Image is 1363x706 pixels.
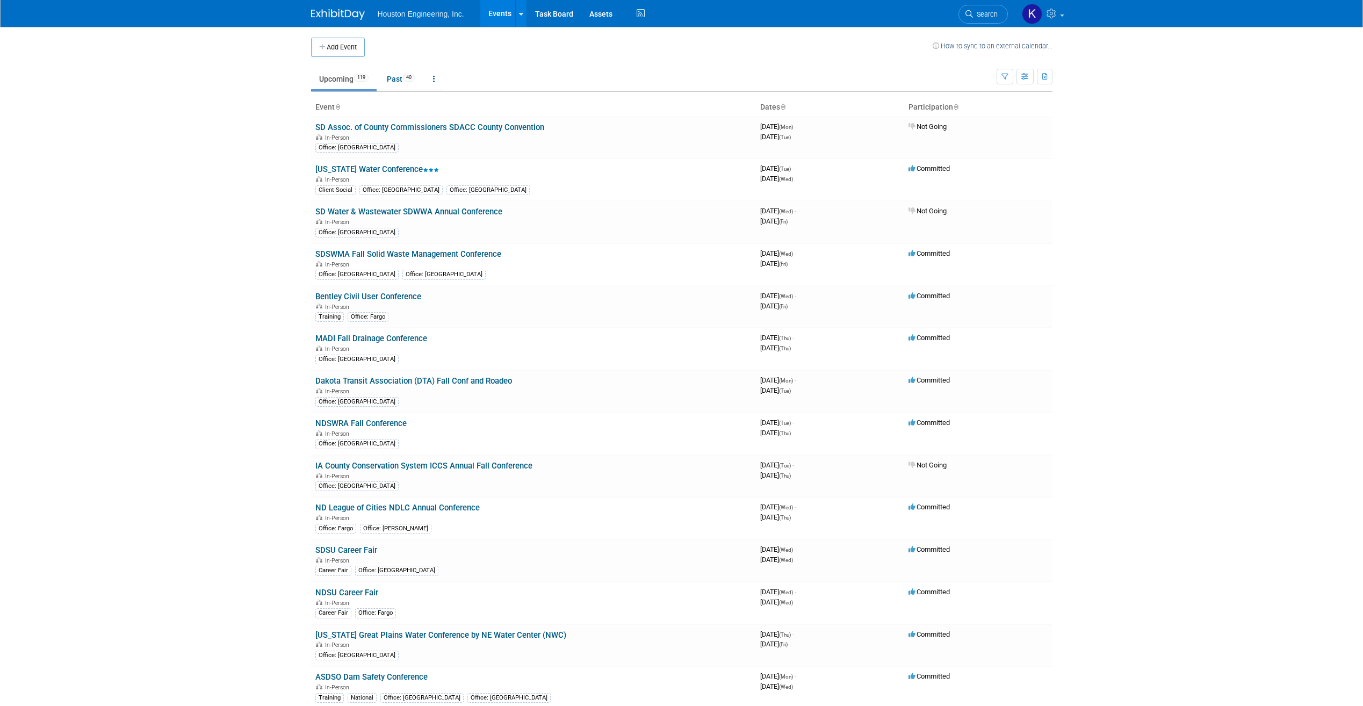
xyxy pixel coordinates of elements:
button: Add Event [311,38,365,57]
span: (Fri) [779,642,788,647]
span: [DATE] [760,419,794,427]
div: Office: [PERSON_NAME] [360,524,431,534]
span: (Thu) [779,430,791,436]
span: In-Person [325,642,352,649]
th: Dates [756,98,904,117]
span: In-Person [325,388,352,395]
span: [DATE] [760,217,788,225]
span: [DATE] [760,334,794,342]
span: [DATE] [760,207,796,215]
span: - [795,249,796,257]
span: (Wed) [779,600,793,606]
a: Sort by Start Date [780,103,785,111]
span: In-Person [325,219,352,226]
span: In-Person [325,345,352,352]
div: Office: [GEOGRAPHIC_DATA] [315,651,399,660]
span: (Mon) [779,674,793,680]
span: [DATE] [760,376,796,384]
span: - [795,545,796,553]
span: (Wed) [779,557,793,563]
span: In-Person [325,600,352,607]
span: Houston Engineering, Inc. [378,10,464,18]
div: Office: [GEOGRAPHIC_DATA] [315,270,399,279]
a: ASDSO Dam Safety Conference [315,672,428,682]
span: [DATE] [760,260,788,268]
span: [DATE] [760,133,791,141]
span: Committed [908,334,950,342]
a: Past40 [379,69,423,89]
span: Committed [908,249,950,257]
span: (Wed) [779,684,793,690]
div: Office: [GEOGRAPHIC_DATA] [315,439,399,449]
span: - [795,376,796,384]
span: In-Person [325,473,352,480]
span: [DATE] [760,588,796,596]
div: Office: Fargo [355,608,396,618]
a: Sort by Participation Type [953,103,958,111]
span: In-Person [325,557,352,564]
div: Office: [GEOGRAPHIC_DATA] [315,355,399,364]
span: - [792,164,794,172]
div: National [348,693,377,703]
img: In-Person Event [316,176,322,182]
span: (Thu) [779,335,791,341]
span: (Wed) [779,176,793,182]
span: (Mon) [779,378,793,384]
span: 40 [403,74,415,82]
span: 119 [354,74,369,82]
span: - [795,292,796,300]
span: In-Person [325,430,352,437]
img: Kendra Jensen [1022,4,1042,24]
span: (Fri) [779,261,788,267]
div: Office: [GEOGRAPHIC_DATA] [446,185,530,195]
div: Office: [GEOGRAPHIC_DATA] [380,693,464,703]
div: Office: [GEOGRAPHIC_DATA] [315,481,399,491]
span: [DATE] [760,461,794,469]
img: In-Person Event [316,515,322,520]
span: [DATE] [760,545,796,553]
span: [DATE] [760,598,793,606]
span: - [792,419,794,427]
span: [DATE] [760,682,793,690]
div: Office: [GEOGRAPHIC_DATA] [355,566,438,575]
div: Career Fair [315,566,351,575]
span: - [792,461,794,469]
span: In-Person [325,515,352,522]
span: - [795,588,796,596]
span: - [795,672,796,680]
div: Office: [GEOGRAPHIC_DATA] [402,270,486,279]
span: [DATE] [760,175,793,183]
a: Upcoming119 [311,69,377,89]
span: Committed [908,588,950,596]
img: In-Person Event [316,345,322,351]
a: IA County Conservation System ICCS Annual Fall Conference [315,461,532,471]
span: [DATE] [760,123,796,131]
div: Office: Fargo [315,524,356,534]
span: In-Person [325,684,352,691]
a: Dakota Transit Association (DTA) Fall Conf and Roadeo [315,376,512,386]
span: (Wed) [779,208,793,214]
span: [DATE] [760,386,791,394]
span: (Tue) [779,463,791,469]
span: (Wed) [779,251,793,257]
div: Office: [GEOGRAPHIC_DATA] [315,228,399,237]
span: [DATE] [760,471,791,479]
span: (Tue) [779,388,791,394]
span: Committed [908,545,950,553]
span: (Wed) [779,589,793,595]
span: Not Going [908,207,947,215]
span: (Wed) [779,505,793,510]
a: Search [958,5,1008,24]
span: Committed [908,672,950,680]
span: [DATE] [760,630,794,638]
span: (Tue) [779,134,791,140]
span: Committed [908,419,950,427]
span: (Thu) [779,473,791,479]
img: In-Person Event [316,304,322,309]
div: Office: [GEOGRAPHIC_DATA] [359,185,443,195]
span: - [795,503,796,511]
span: In-Person [325,304,352,311]
span: In-Person [325,134,352,141]
img: In-Person Event [316,219,322,224]
th: Participation [904,98,1052,117]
